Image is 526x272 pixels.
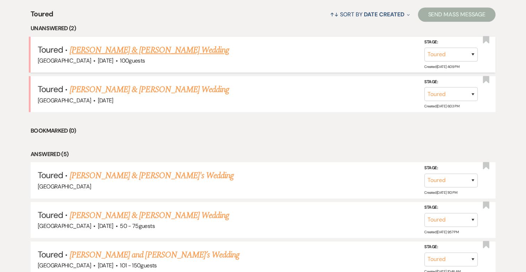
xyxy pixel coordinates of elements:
[38,44,63,55] span: Toured
[424,78,478,86] label: Stage:
[70,44,229,57] a: [PERSON_NAME] & [PERSON_NAME] Wedding
[38,84,63,95] span: Toured
[424,204,478,212] label: Stage:
[70,209,229,222] a: [PERSON_NAME] & [PERSON_NAME] Wedding
[424,104,459,108] span: Created: [DATE] 6:03 PM
[70,83,229,96] a: [PERSON_NAME] & [PERSON_NAME] Wedding
[120,262,156,269] span: 101 - 150 guests
[120,57,145,64] span: 100 guests
[424,38,478,46] label: Stage:
[31,9,53,24] span: Toured
[70,169,234,182] a: [PERSON_NAME] & [PERSON_NAME]'s Wedding
[424,190,457,194] span: Created: [DATE] 1:10 PM
[38,222,91,230] span: [GEOGRAPHIC_DATA]
[38,170,63,181] span: Toured
[120,222,155,230] span: 50 - 75 guests
[424,64,459,69] span: Created: [DATE] 4:09 PM
[330,11,339,18] span: ↑↓
[424,243,478,251] label: Stage:
[31,126,495,135] li: Bookmarked (0)
[38,209,63,220] span: Toured
[327,5,413,24] button: Sort By Date Created
[38,97,91,104] span: [GEOGRAPHIC_DATA]
[38,249,63,260] span: Toured
[424,164,478,172] label: Stage:
[38,57,91,64] span: [GEOGRAPHIC_DATA]
[364,11,404,18] span: Date Created
[98,97,113,104] span: [DATE]
[70,249,240,261] a: [PERSON_NAME] and [PERSON_NAME]’s Wedding
[31,150,495,159] li: Answered (5)
[98,222,113,230] span: [DATE]
[31,24,495,33] li: Unanswered (2)
[98,57,113,64] span: [DATE]
[424,230,458,234] span: Created: [DATE] 9:57 PM
[38,262,91,269] span: [GEOGRAPHIC_DATA]
[418,7,495,22] button: Send Mass Message
[98,262,113,269] span: [DATE]
[38,183,91,190] span: [GEOGRAPHIC_DATA]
